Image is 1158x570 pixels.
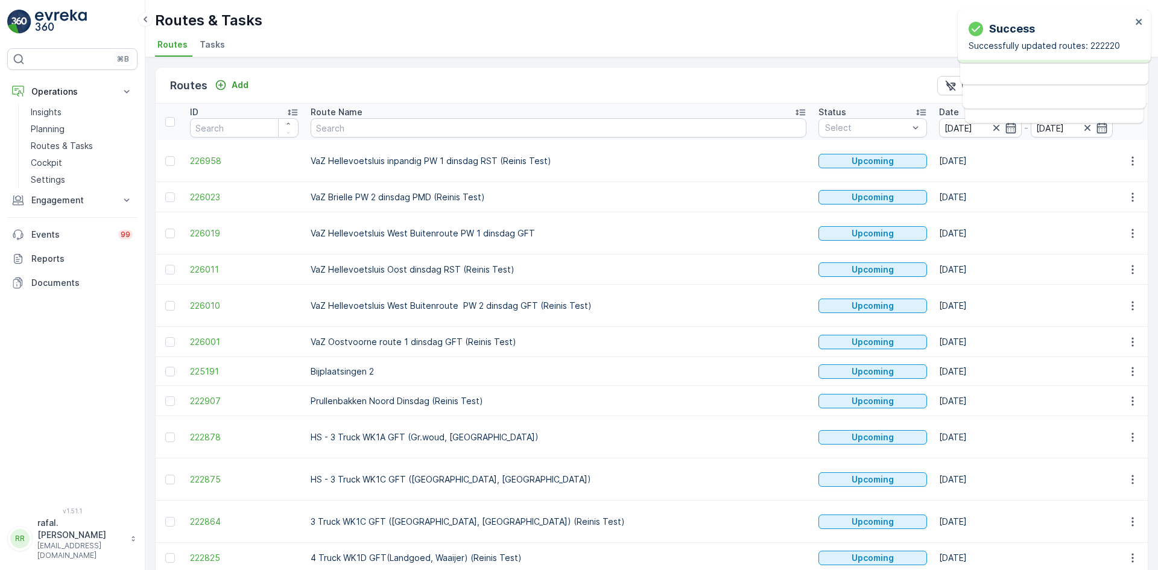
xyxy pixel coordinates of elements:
[165,396,175,406] div: Toggle Row Selected
[818,190,927,204] button: Upcoming
[190,516,299,528] span: 222864
[939,106,959,118] p: Date
[31,194,113,206] p: Engagement
[311,264,806,276] p: VaZ Hellevoetsluis Oost dinsdag RST (Reinis Test)
[190,300,299,312] a: 226010
[311,336,806,348] p: VaZ Oostvoorne route 1 dinsdag GFT (Reinis Test)
[7,10,31,34] img: logo
[7,271,138,295] a: Documents
[852,473,894,486] p: Upcoming
[961,80,1014,92] p: Clear Filters
[311,191,806,203] p: VaZ Brielle PW 2 dinsdag PMD (Reinis Test)
[852,191,894,203] p: Upcoming
[37,517,124,541] p: rafal.[PERSON_NAME]
[165,475,175,484] div: Toggle Row Selected
[190,227,299,239] a: 226019
[155,11,262,30] p: Routes & Tasks
[190,395,299,407] a: 222907
[37,541,124,560] p: [EMAIL_ADDRESS][DOMAIN_NAME]
[933,416,1119,458] td: [DATE]
[210,78,253,92] button: Add
[31,229,111,241] p: Events
[933,357,1119,386] td: [DATE]
[933,327,1119,357] td: [DATE]
[7,223,138,247] a: Events99
[165,432,175,442] div: Toggle Row Selected
[31,123,65,135] p: Planning
[26,171,138,188] a: Settings
[121,230,130,239] p: 99
[933,182,1119,212] td: [DATE]
[190,191,299,203] span: 226023
[190,431,299,443] a: 222878
[165,337,175,347] div: Toggle Row Selected
[190,366,299,378] a: 225191
[933,212,1119,255] td: [DATE]
[200,39,225,51] span: Tasks
[933,285,1119,327] td: [DATE]
[7,517,138,560] button: RRrafal.[PERSON_NAME][EMAIL_ADDRESS][DOMAIN_NAME]
[190,473,299,486] a: 222875
[165,192,175,202] div: Toggle Row Selected
[852,552,894,564] p: Upcoming
[818,515,927,529] button: Upcoming
[190,106,198,118] p: ID
[311,552,806,564] p: 4 Truck WK1D GFT(Landgoed, Waaijer) (Reinis Test)
[311,300,806,312] p: VaZ Hellevoetsluis West Buitenroute PW 2 dinsdag GFT (Reinis Test)
[311,431,806,443] p: HS - 3 Truck WK1A GFT (Gr.woud, [GEOGRAPHIC_DATA])
[818,226,927,241] button: Upcoming
[31,157,62,169] p: Cockpit
[31,86,113,98] p: Operations
[165,517,175,527] div: Toggle Row Selected
[852,300,894,312] p: Upcoming
[311,366,806,378] p: Bijplaatsingen 2
[818,154,927,168] button: Upcoming
[190,336,299,348] a: 226001
[311,155,806,167] p: VaZ Hellevoetsluis inpandig PW 1 dinsdag RST (Reinis Test)
[26,121,138,138] a: Planning
[190,118,299,138] input: Search
[933,458,1119,501] td: [DATE]
[311,118,806,138] input: Search
[852,366,894,378] p: Upcoming
[825,122,908,134] p: Select
[818,394,927,408] button: Upcoming
[989,21,1035,37] p: Success
[165,553,175,563] div: Toggle Row Selected
[818,472,927,487] button: Upcoming
[852,264,894,276] p: Upcoming
[35,10,87,34] img: logo_light-DOdMpM7g.png
[818,551,927,565] button: Upcoming
[933,255,1119,285] td: [DATE]
[31,174,65,186] p: Settings
[165,229,175,238] div: Toggle Row Selected
[165,156,175,166] div: Toggle Row Selected
[818,299,927,313] button: Upcoming
[818,262,927,277] button: Upcoming
[852,155,894,167] p: Upcoming
[190,155,299,167] a: 226958
[933,501,1119,543] td: [DATE]
[311,516,806,528] p: 3 Truck WK1C GFT ([GEOGRAPHIC_DATA], [GEOGRAPHIC_DATA]) (Reinis Test)
[818,364,927,379] button: Upcoming
[933,386,1119,416] td: [DATE]
[311,473,806,486] p: HS - 3 Truck WK1C GFT ([GEOGRAPHIC_DATA], [GEOGRAPHIC_DATA])
[170,77,207,94] p: Routes
[190,552,299,564] a: 222825
[818,430,927,445] button: Upcoming
[939,118,1022,138] input: dd/mm/yyyy
[7,507,138,515] span: v 1.51.1
[31,253,133,265] p: Reports
[969,40,1131,52] p: Successfully updated routes: 222220
[165,265,175,274] div: Toggle Row Selected
[232,79,248,91] p: Add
